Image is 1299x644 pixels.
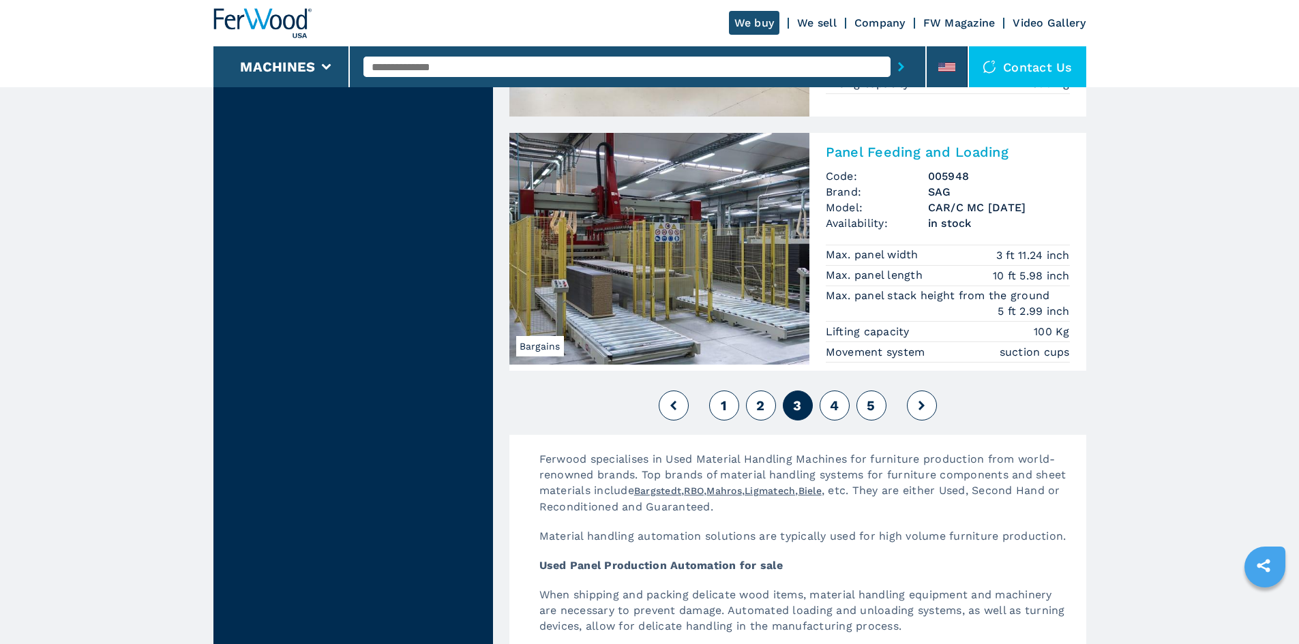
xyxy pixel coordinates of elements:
button: 4 [820,390,850,420]
span: 3 [793,397,801,414]
span: Code: [826,168,928,184]
h3: SAG [928,184,1070,200]
a: We buy [729,11,780,35]
span: Availability: [826,215,928,231]
a: RBO [684,485,704,496]
p: Movement system [826,345,929,360]
em: 100 Kg [1034,324,1070,339]
strong: Used Panel Production Automation for sale [539,559,783,572]
a: Mahros [706,485,742,496]
p: Max. panel stack height from the ground [826,288,1054,303]
button: 5 [856,390,886,420]
button: 3 [783,390,813,420]
p: Max. panel length [826,268,927,283]
button: 1 [709,390,739,420]
iframe: Chat [1241,583,1289,634]
a: Biele [798,485,822,496]
span: 4 [830,397,839,414]
h3: CAR/C MC [DATE] [928,200,1070,215]
span: Brand: [826,184,928,200]
div: Contact us [969,46,1086,87]
em: 10 ft 5.98 inch [993,268,1070,283]
span: 5 [867,397,875,414]
em: 3 ft 11.24 inch [996,247,1070,263]
a: FW Magazine [923,16,996,29]
span: 2 [756,397,764,414]
span: in stock [928,215,1070,231]
p: Ferwood specialises in Used Material Handling Machines for furniture production from world-renown... [526,451,1086,528]
p: Material handling automation solutions are typically used for high volume furniture production. [526,528,1086,557]
span: 1 [721,397,727,414]
img: Panel Feeding and Loading SAG CAR/C MC 2/12/44 [509,133,809,365]
a: Ligmatech [745,485,795,496]
a: Company [854,16,906,29]
em: suction cups [1000,344,1070,360]
span: Model: [826,200,928,215]
span: When shipping and packing delicate wood items, material handling equipment and machinery are nece... [539,588,1065,632]
span: Bargains [516,336,564,356]
a: Video Gallery [1013,16,1086,29]
button: 2 [746,390,776,420]
button: submit-button [891,51,912,82]
h2: Panel Feeding and Loading [826,144,1070,160]
a: We sell [797,16,837,29]
img: Ferwood [213,8,312,38]
a: Bargstedt [634,485,681,496]
img: Contact us [983,60,996,74]
a: Panel Feeding and Loading SAG CAR/C MC 2/12/44BargainsPanel Feeding and LoadingCode:005948Brand:S... [509,133,1086,371]
h3: 005948 [928,168,1070,184]
a: sharethis [1246,549,1281,583]
em: 5 ft 2.99 inch [998,303,1070,319]
p: Lifting capacity [826,324,913,339]
button: Machines [240,59,315,75]
p: Max. panel width [826,247,922,262]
